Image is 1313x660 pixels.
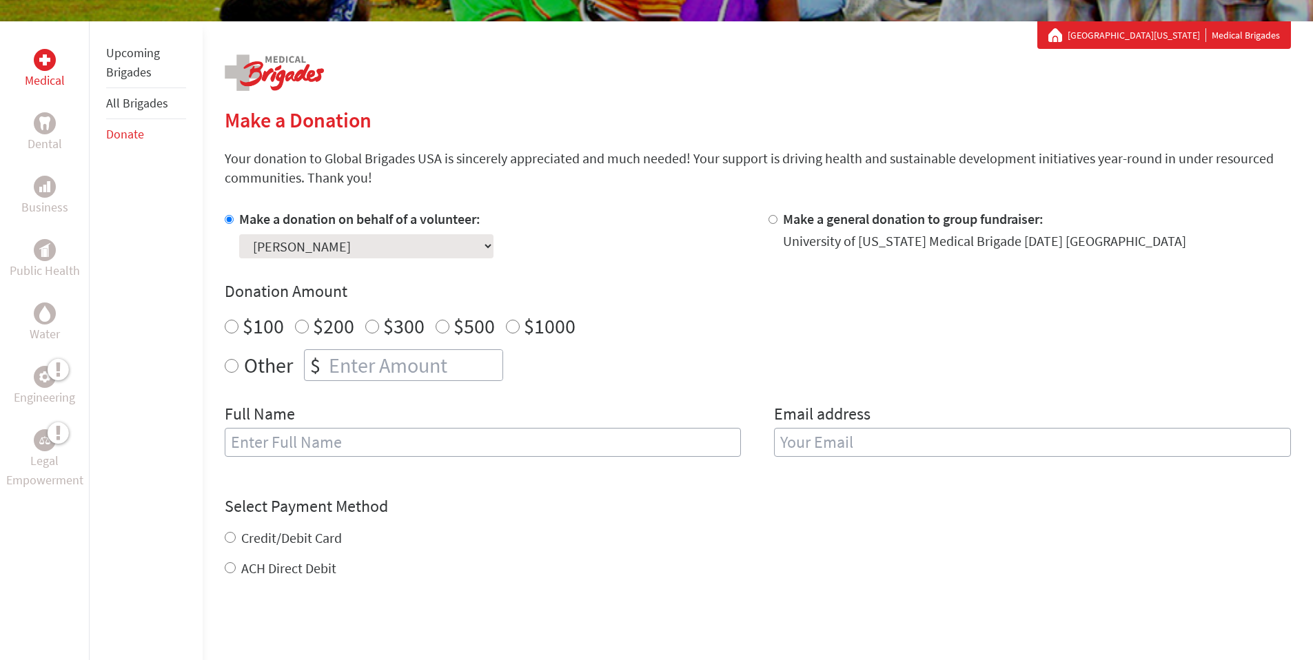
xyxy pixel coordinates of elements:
[25,49,65,90] a: MedicalMedical
[39,181,50,192] img: Business
[10,261,80,280] p: Public Health
[14,366,75,407] a: EngineeringEngineering
[241,529,342,546] label: Credit/Debit Card
[305,350,326,380] div: $
[313,313,354,339] label: $200
[3,451,86,490] p: Legal Empowerment
[225,107,1291,132] h2: Make a Donation
[30,302,60,344] a: WaterWater
[225,403,295,428] label: Full Name
[241,559,336,577] label: ACH Direct Debit
[524,313,576,339] label: $1000
[774,403,871,428] label: Email address
[106,126,144,142] a: Donate
[34,49,56,71] div: Medical
[10,239,80,280] a: Public HealthPublic Health
[454,313,495,339] label: $500
[28,112,62,154] a: DentalDental
[106,95,168,111] a: All Brigades
[39,243,50,257] img: Public Health
[21,176,68,217] a: BusinessBusiness
[3,429,86,490] a: Legal EmpowermentLegal Empowerment
[383,313,425,339] label: $300
[34,366,56,388] div: Engineering
[34,176,56,198] div: Business
[783,210,1044,227] label: Make a general donation to group fundraiser:
[39,54,50,65] img: Medical
[326,350,502,380] input: Enter Amount
[774,428,1291,457] input: Your Email
[21,198,68,217] p: Business
[106,38,186,88] li: Upcoming Brigades
[244,349,293,381] label: Other
[1068,28,1206,42] a: [GEOGRAPHIC_DATA][US_STATE]
[34,302,56,324] div: Water
[243,313,284,339] label: $100
[34,112,56,134] div: Dental
[225,54,324,91] img: logo-medical.png
[225,495,1291,517] h4: Select Payment Method
[1048,28,1280,42] div: Medical Brigades
[783,231,1186,251] div: University of [US_STATE] Medical Brigade [DATE] [GEOGRAPHIC_DATA]
[34,429,56,451] div: Legal Empowerment
[30,324,60,344] p: Water
[225,149,1291,187] p: Your donation to Global Brigades USA is sincerely appreciated and much needed! Your support is dr...
[225,280,1291,302] h4: Donation Amount
[39,305,50,321] img: Water
[34,239,56,261] div: Public Health
[106,88,186,119] li: All Brigades
[225,428,742,457] input: Enter Full Name
[28,134,62,154] p: Dental
[225,606,434,659] iframe: reCAPTCHA
[39,116,50,130] img: Dental
[14,388,75,407] p: Engineering
[106,119,186,149] li: Donate
[25,71,65,90] p: Medical
[39,371,50,382] img: Engineering
[106,45,160,80] a: Upcoming Brigades
[239,210,480,227] label: Make a donation on behalf of a volunteer:
[39,436,50,444] img: Legal Empowerment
